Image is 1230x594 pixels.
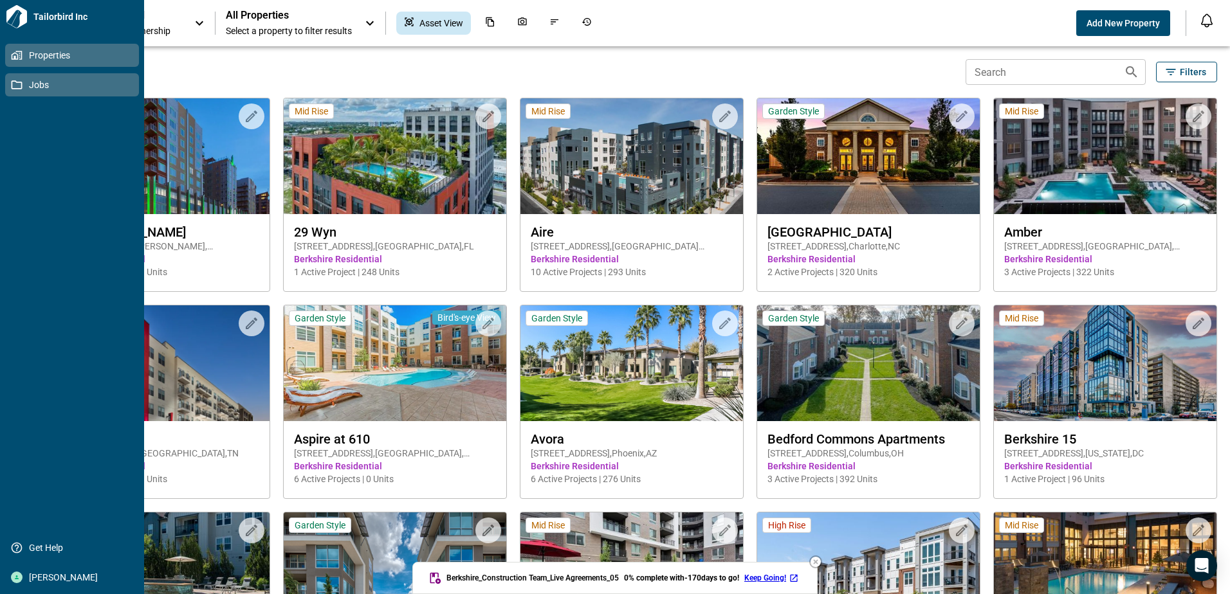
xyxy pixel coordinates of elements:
span: Mid Rise [531,105,565,117]
span: Berkshire Residential [294,460,496,473]
img: property-asset [47,98,270,214]
span: Berkshire Residential [767,460,969,473]
a: Jobs [5,73,139,96]
button: Open notification feed [1197,10,1217,31]
span: Tailorbird Inc [28,10,139,23]
span: [STREET_ADDRESS] , [GEOGRAPHIC_DATA] , TN [57,447,259,460]
div: Documents [477,12,503,35]
span: Bird's-eye View [437,312,496,323]
span: 6 Active Projects | 276 Units [531,473,733,485]
div: Asset View [396,12,471,35]
span: Garden Style [295,312,345,324]
span: [STREET_ADDRESS] , [GEOGRAPHIC_DATA][PERSON_NAME] , CA [531,240,733,253]
span: [STREET_ADDRESS] , Charlotte , NC [767,240,969,253]
img: property-asset [284,98,506,214]
img: property-asset [994,305,1216,421]
span: Garden Style [768,312,819,324]
span: 7 Active Projects | 231 Units [57,265,259,278]
span: Select a property to filter results [226,24,352,37]
span: Aire [531,224,733,240]
span: [PERSON_NAME] [23,571,127,584]
span: 2 Active Projects | 320 Units [767,265,969,278]
img: property-asset [994,98,1216,214]
span: [STREET_ADDRESS] , [GEOGRAPHIC_DATA] , [GEOGRAPHIC_DATA] [294,447,496,460]
span: Berkshire Residential [57,253,259,265]
span: Mid Rise [295,105,328,117]
span: Garden Style [531,312,582,324]
a: Properties [5,44,139,67]
span: Berkshire Residential [531,460,733,473]
span: 6 Active Projects | 0 Units [294,473,496,485]
span: Garden Style [295,519,345,531]
span: 9 Active Projects | 153 Units [57,473,259,485]
span: Berkshire Residential [531,253,733,265]
span: Jobs [23,78,127,91]
button: Search properties [1119,59,1144,85]
img: property-asset [520,98,743,214]
a: Keep Going! [744,573,802,583]
span: Mid Rise [1005,312,1038,324]
span: All Properties [226,9,352,22]
span: Mid Rise [531,519,565,531]
img: property-asset [757,305,980,421]
span: Berkshire Residential [1004,460,1206,473]
span: [STREET_ADDRESS] , [GEOGRAPHIC_DATA] , [GEOGRAPHIC_DATA] [1004,240,1206,253]
span: [STREET_ADDRESS] , [US_STATE] , DC [1004,447,1206,460]
span: Add New Property [1087,17,1160,30]
button: Filters [1156,62,1217,82]
span: 3 Active Projects | 392 Units [767,473,969,485]
span: Mid Rise [1005,519,1038,531]
span: Berkshire Residential [294,253,496,265]
span: Aspire at 610 [294,431,496,447]
span: Berkshire Residential [767,253,969,265]
img: property-asset [47,305,270,421]
span: High Rise [768,519,805,531]
span: 2020 [PERSON_NAME] [57,224,259,240]
span: Berkshire Residential [57,460,259,473]
div: Photos [509,12,535,35]
span: [GEOGRAPHIC_DATA] [767,224,969,240]
span: Avora [531,431,733,447]
span: [STREET_ADDRESS] , Phoenix , AZ [531,447,733,460]
div: Issues & Info [542,12,567,35]
span: Garden Style [768,105,819,117]
span: [STREET_ADDRESS] , [GEOGRAPHIC_DATA] , FL [294,240,496,253]
img: property-asset [757,98,980,214]
span: Artisan on 18th [57,431,259,447]
span: [STREET_ADDRESS] , Columbus , OH [767,447,969,460]
img: property-asset [284,305,506,421]
div: Job History [574,12,600,35]
span: Mid Rise [1005,105,1038,117]
img: property-asset [520,305,743,421]
div: Open Intercom Messenger [1186,550,1217,581]
span: Properties [23,49,127,62]
button: Add New Property [1076,10,1170,36]
span: 29 Wyn [294,224,496,240]
span: Berkshire 15 [1004,431,1206,447]
span: Bedford Commons Apartments [767,431,969,447]
span: Get Help [23,541,127,554]
span: 1 Active Project | 248 Units [294,265,496,278]
span: 1 Active Project | 96 Units [1004,473,1206,485]
span: Asset View [419,17,463,30]
span: Berkshire_Construction Team_Live Agreements_05 [446,573,619,583]
span: Filters [1180,66,1206,78]
span: [STREET_ADDRESS][PERSON_NAME] , [GEOGRAPHIC_DATA] , CO [57,240,259,253]
span: Amber [1004,224,1206,240]
span: 123 Properties [46,66,960,78]
span: 3 Active Projects | 322 Units [1004,265,1206,278]
span: Berkshire Residential [1004,253,1206,265]
span: 10 Active Projects | 293 Units [531,265,733,278]
span: 0 % complete with -170 days to go! [624,573,739,583]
